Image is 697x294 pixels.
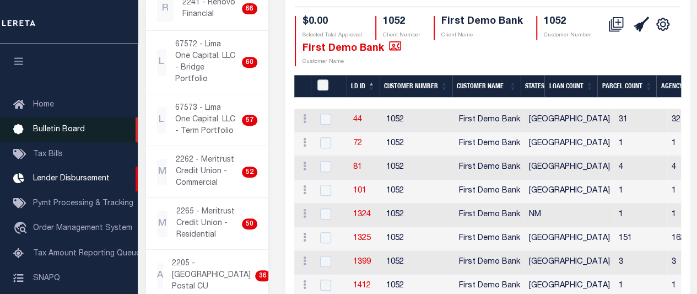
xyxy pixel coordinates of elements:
[455,251,525,275] td: First Demo Bank
[242,218,257,229] div: 50
[383,16,420,28] h4: 1052
[382,109,455,132] td: 1052
[146,146,269,197] a: M2262 - Meritrust Credit Union - Commercial52
[353,258,371,266] a: 1399
[452,75,521,98] th: Customer Name: activate to sort column ascending
[255,270,271,281] div: 36
[382,156,455,180] td: 1052
[302,40,401,55] h4: First Demo Bank
[525,180,614,204] td: [GEOGRAPHIC_DATA]
[157,49,166,76] div: L
[353,211,371,218] a: 1324
[353,116,362,124] a: 44
[382,227,455,251] td: 1052
[383,31,420,40] p: Client Number
[146,94,269,146] a: L67573 - Lima One Capital, LLC - Term Portfolio57
[382,180,455,204] td: 1052
[157,159,168,185] div: M
[33,175,110,183] span: Lender Disbursement
[13,222,31,236] i: travel_explore
[172,258,251,293] p: 2205 - [GEOGRAPHIC_DATA] Postal CU
[353,234,371,242] a: 1325
[157,211,168,237] div: M
[455,227,525,251] td: First Demo Bank
[242,3,257,14] div: 66
[382,251,455,275] td: 1052
[176,206,237,241] p: 2265 - Meritrust Credit Union - Residential
[33,250,141,258] span: Tax Amount Reporting Queue
[544,75,597,98] th: Loan Count: activate to sort column ascending
[614,227,667,251] td: 151
[441,16,523,28] h4: First Demo Bank
[525,156,614,180] td: [GEOGRAPHIC_DATA]
[353,187,366,195] a: 101
[614,156,667,180] td: 4
[33,224,132,232] span: Order Management System
[353,163,362,171] a: 81
[157,107,167,133] div: L
[33,274,60,282] span: SNAPQ
[157,263,163,289] div: A
[614,180,667,204] td: 1
[311,75,347,98] th: LDID
[614,132,667,156] td: 1
[33,126,85,133] span: Bulletin Board
[242,115,257,126] div: 57
[33,101,54,109] span: Home
[302,58,401,66] p: Customer Name
[544,16,591,28] h4: 1052
[597,75,656,98] th: Parcel Count: activate to sort column ascending
[353,282,371,290] a: 1412
[614,204,667,227] td: 1
[525,251,614,275] td: [GEOGRAPHIC_DATA]
[441,31,523,40] p: Client Name
[242,167,257,178] div: 52
[175,103,237,137] p: 67573 - Lima One Capital, LLC - Term Portfolio
[455,204,525,227] td: First Demo Bank
[455,156,525,180] td: First Demo Bank
[525,227,614,251] td: [GEOGRAPHIC_DATA]
[544,31,591,40] p: Customer Number
[525,109,614,132] td: [GEOGRAPHIC_DATA]
[455,132,525,156] td: First Demo Bank
[33,151,63,158] span: Tax Bills
[176,154,237,189] p: 2262 - Meritrust Credit Union - Commercial
[33,200,133,207] span: Pymt Processing & Tracking
[525,204,614,227] td: NM
[353,140,362,147] a: 72
[521,75,545,98] th: States
[302,31,362,40] p: Selected Total Approved
[242,57,257,68] div: 60
[382,132,455,156] td: 1052
[525,132,614,156] td: [GEOGRAPHIC_DATA]
[614,109,667,132] td: 31
[302,16,362,28] h4: $0.00
[146,31,269,94] a: L67572 - Lima One Capital, LLC - Bridge Portfolio60
[455,109,525,132] td: First Demo Bank
[614,251,667,275] td: 3
[347,75,380,98] th: LD ID: activate to sort column descending
[175,39,237,85] p: 67572 - Lima One Capital, LLC - Bridge Portfolio
[382,204,455,227] td: 1052
[455,180,525,204] td: First Demo Bank
[146,198,269,249] a: M2265 - Meritrust Credit Union - Residential50
[380,75,452,98] th: Customer Number: activate to sort column ascending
